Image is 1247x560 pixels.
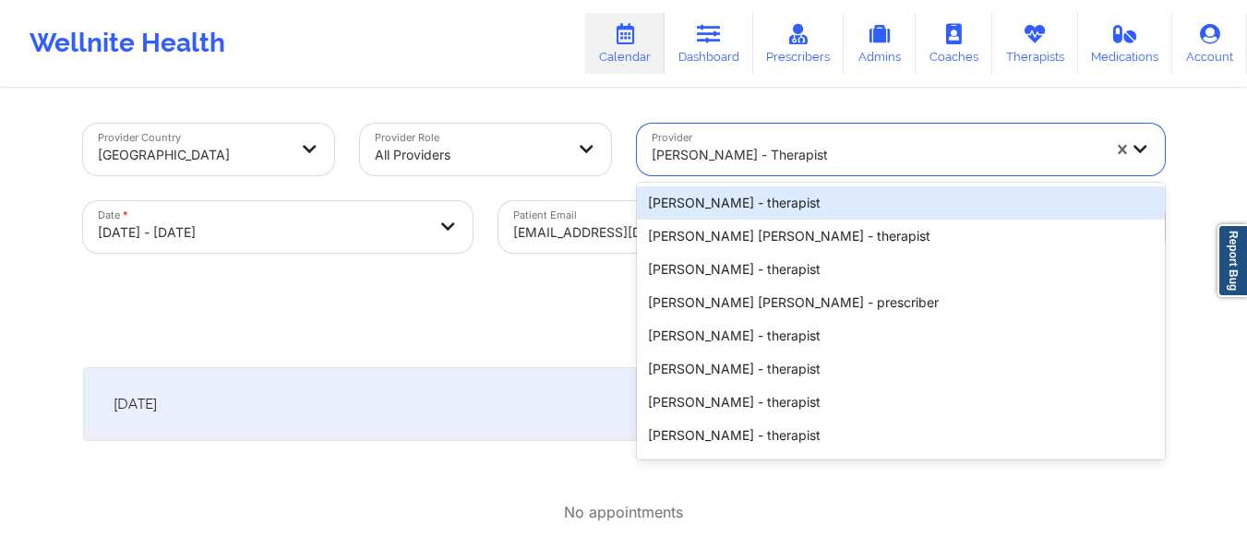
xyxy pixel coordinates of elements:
[1078,13,1173,74] a: Medications
[98,135,288,175] div: [GEOGRAPHIC_DATA]
[585,13,665,74] a: Calendar
[992,13,1078,74] a: Therapists
[1217,224,1247,297] a: Report Bug
[513,212,1100,253] div: [EMAIL_ADDRESS][DOMAIN_NAME]
[753,13,845,74] a: Prescribers
[637,386,1165,419] div: [PERSON_NAME] - therapist
[637,220,1165,253] div: [PERSON_NAME] [PERSON_NAME] - therapist
[916,13,992,74] a: Coaches
[1172,13,1247,74] a: Account
[637,286,1165,319] div: [PERSON_NAME] [PERSON_NAME] - prescriber
[637,452,1165,485] div: [PERSON_NAME] - therapist
[637,352,1165,386] div: [PERSON_NAME] - therapist
[637,253,1165,286] div: [PERSON_NAME] - therapist
[375,135,565,175] div: All Providers
[637,186,1165,220] div: [PERSON_NAME] - therapist
[637,319,1165,352] div: [PERSON_NAME] - therapist
[652,135,1100,175] div: [PERSON_NAME] - therapist
[665,13,753,74] a: Dashboard
[637,419,1165,452] div: [PERSON_NAME] - therapist
[844,13,916,74] a: Admins
[564,502,683,523] p: No appointments
[114,395,157,413] span: [DATE]
[98,212,426,253] div: [DATE] - [DATE]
